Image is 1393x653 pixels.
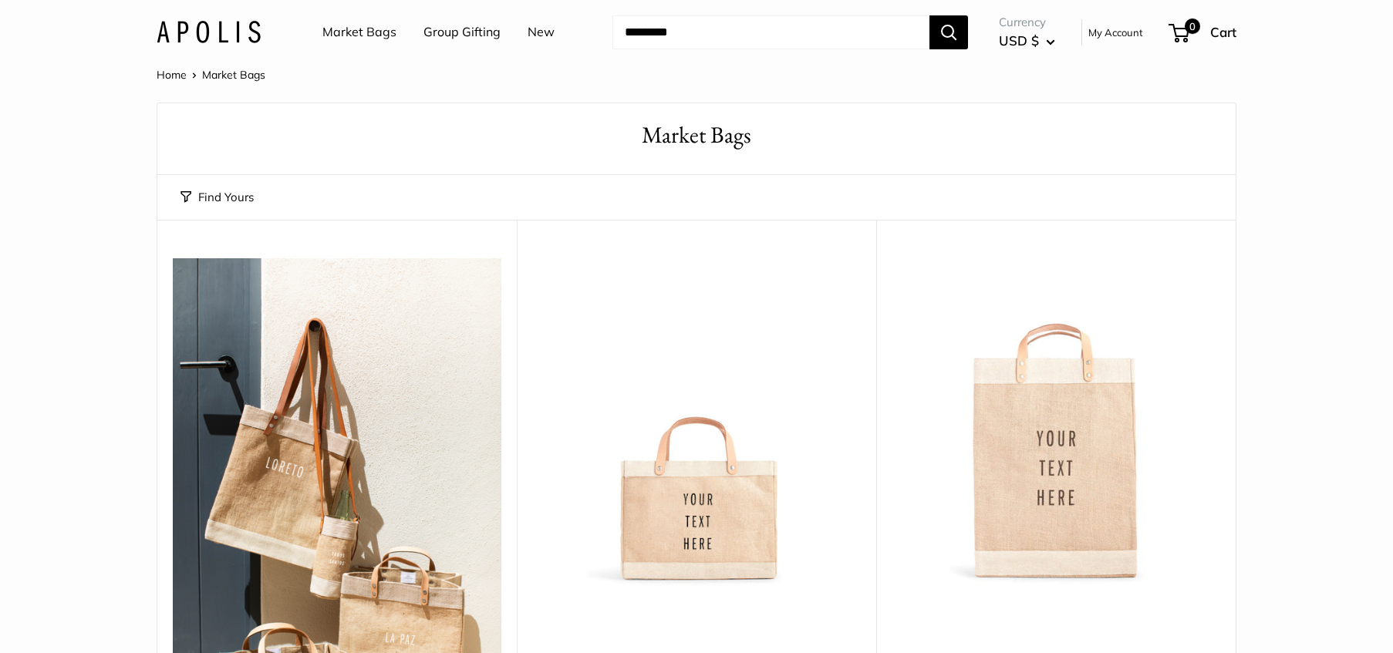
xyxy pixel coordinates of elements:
[892,258,1220,587] img: Market Bag in Natural
[528,21,555,44] a: New
[180,119,1213,152] h1: Market Bags
[1088,23,1143,42] a: My Account
[612,15,929,49] input: Search...
[999,32,1039,49] span: USD $
[1210,24,1236,40] span: Cart
[157,68,187,82] a: Home
[1185,19,1200,34] span: 0
[180,187,254,208] button: Find Yours
[322,21,396,44] a: Market Bags
[202,68,265,82] span: Market Bags
[532,258,861,587] a: Petite Market Bag in Naturaldescription_Effortless style that elevates every moment
[999,12,1055,33] span: Currency
[157,65,265,85] nav: Breadcrumb
[892,258,1220,587] a: Market Bag in NaturalMarket Bag in Natural
[423,21,501,44] a: Group Gifting
[1170,20,1236,45] a: 0 Cart
[157,21,261,43] img: Apolis
[532,258,861,587] img: Petite Market Bag in Natural
[999,29,1055,53] button: USD $
[929,15,968,49] button: Search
